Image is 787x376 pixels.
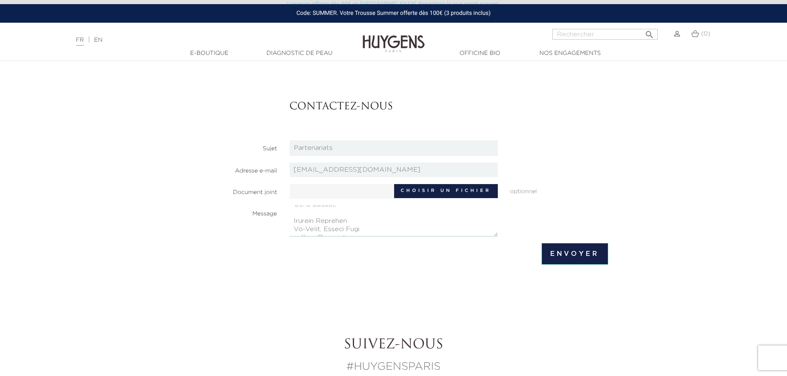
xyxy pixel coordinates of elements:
[290,101,608,113] h3: Contactez-nous
[164,337,623,353] h2: Suivez-nous
[258,49,341,58] a: Diagnostic de peau
[72,35,322,45] div: |
[173,140,283,153] label: Sujet
[173,163,283,175] label: Adresse e-mail
[164,359,623,375] p: #HUYGENSPARIS
[94,37,102,43] a: EN
[642,26,657,38] button: 
[168,49,251,58] a: E-Boutique
[504,184,614,196] span: optionnel
[439,49,521,58] a: Officine Bio
[644,27,654,37] i: 
[173,206,283,218] label: Message
[76,37,84,46] a: FR
[701,31,710,37] span: (0)
[529,49,611,58] a: Nos engagements
[173,184,283,197] label: Document joint
[290,163,498,177] input: votre@email.com
[363,22,425,54] img: Huygens
[552,29,658,40] input: Rechercher
[542,243,608,265] input: Envoyer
